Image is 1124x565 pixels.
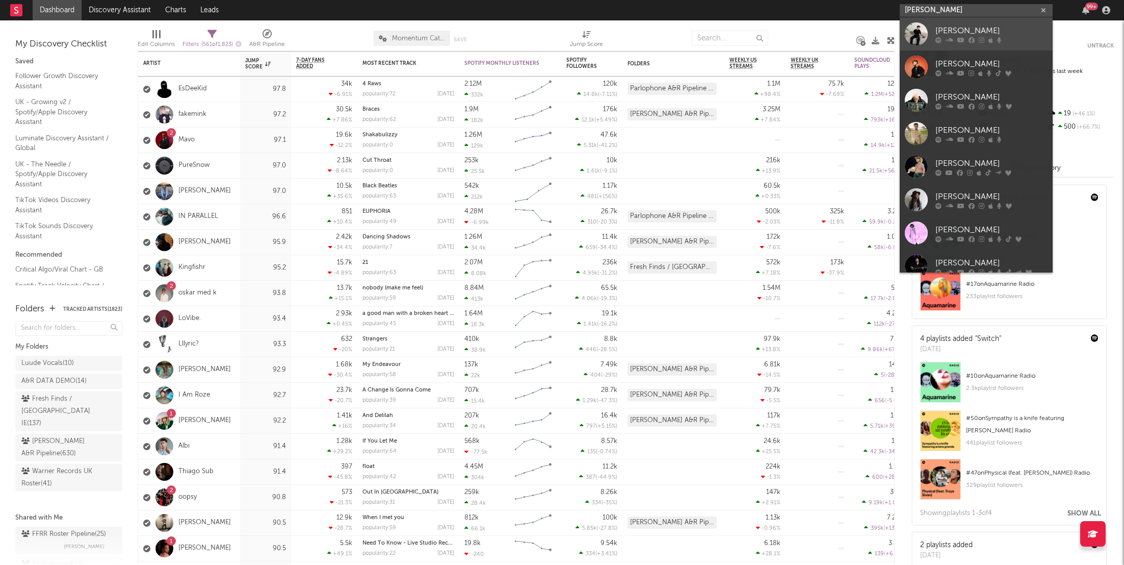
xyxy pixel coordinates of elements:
span: +52.6 % [884,92,904,97]
svg: Chart title [510,281,556,306]
span: Weekly US Streams [729,57,765,69]
div: -37.9 % [821,269,844,276]
span: +16.3 % [885,117,904,123]
div: Filters [182,38,242,51]
a: [PERSON_NAME] [178,187,231,195]
div: [PERSON_NAME] [935,58,1048,70]
div: 500k [765,208,780,215]
div: Dancing Shadows [362,234,454,240]
a: [PERSON_NAME] A&R Pipeline(630) [15,434,122,461]
a: "Switch" [975,335,1001,342]
div: +0.33 % [755,193,780,200]
div: 12.4M [887,81,905,87]
a: [PERSON_NAME] [900,183,1053,216]
div: # 50 on Sympathy is a knife featuring [PERSON_NAME] Radio [966,412,1099,437]
a: Critical Algo/Viral Chart - GB [15,264,112,275]
div: 65.5k [601,285,617,291]
div: EUPHORIA [362,209,454,214]
div: # 47 on Physical (feat. [PERSON_NAME]) Radio [966,467,1099,479]
a: EUPHORIA [362,209,390,214]
div: +7.86 % [327,116,352,123]
a: FFRR Roster Pipeline(25)[PERSON_NAME] [15,527,122,554]
div: Jump Score [570,26,603,55]
span: 7-Day Fans Added [296,57,337,69]
div: -34.4 % [328,244,352,251]
a: [PERSON_NAME] [900,117,1053,150]
span: 17.7k [871,296,884,302]
span: 481 [587,194,597,200]
div: [DATE] [437,168,454,174]
div: 332k [464,91,483,98]
a: [PERSON_NAME] [900,17,1053,51]
div: 47.6k [600,132,617,138]
div: [DATE] [437,117,454,122]
div: -7.69 % [820,91,844,97]
a: a good man with a broken heart - slowed [362,311,473,316]
div: 2.42k [336,234,352,240]
span: -6.85 % [885,245,904,251]
div: 182k [464,117,483,124]
div: ( ) [577,91,617,97]
div: [PERSON_NAME] A&R Pipeline ( 630 ) [21,435,93,460]
div: 1.64M [464,310,483,317]
div: 34.4k [464,244,486,251]
a: Luude Vocals(10) [15,356,122,371]
div: Parlophone A&R Pipeline (460) [628,83,717,95]
div: 1.1M [767,81,780,87]
a: Luminate Discovery Assistant / Global [15,133,112,154]
a: [PERSON_NAME] [178,416,231,425]
span: -2.86 % [885,296,904,302]
span: 59.9k [869,219,884,225]
div: 1.08M [887,234,905,240]
div: ( ) [577,142,617,149]
div: +10.4 % [327,218,352,225]
div: 95.2 [245,262,286,274]
div: 97.0 [245,185,286,198]
span: 4.06k [582,296,597,302]
div: 19.6k [336,132,352,138]
span: -0.24 % [885,219,904,225]
button: Tracked Artists(1823) [63,307,122,312]
span: +124 % [886,143,904,149]
a: Shakabulizzy [362,132,398,138]
div: 233 playlist followers [966,290,1099,303]
svg: Chart title [510,77,556,102]
div: 10.5k [336,183,352,189]
a: Follower Growth Discovery Assistant [15,70,112,91]
span: 21.5k [869,168,882,174]
div: 2.13k [337,157,352,164]
a: IN PARALLEL [178,212,218,221]
a: [PERSON_NAME] [900,250,1053,283]
div: [DATE] [437,91,454,97]
button: Save [454,37,467,42]
a: [PERSON_NAME] [178,544,231,553]
div: Folders [15,303,44,315]
a: Braces [362,107,380,112]
div: [DATE] [437,270,454,276]
div: popularity: 7 [362,244,393,250]
div: 441 playlist followers [966,437,1099,449]
div: popularity: 62 [362,117,396,122]
div: 19.1k [602,310,617,317]
div: Parlophone A&R Pipeline (460) [628,210,717,223]
span: 1.41k [587,168,600,174]
div: 2.93k [336,310,352,317]
div: My Discovery Checklist [15,38,122,51]
div: 4 Raws [362,81,454,87]
div: ( ) [864,142,905,149]
div: ( ) [864,116,905,123]
div: 172k [767,234,780,240]
a: Black Beatles [362,183,397,189]
a: UK - Growing v2 / Spotify/Apple Discovery Assistant [15,96,112,128]
div: +7.18 % [756,269,780,276]
div: popularity: 49 [362,219,397,225]
span: Momentum Catch-All [392,35,445,42]
div: 2.07M [464,259,483,266]
div: FFRR Roster Pipeline ( 25 ) [21,528,106,541]
div: 500 [1046,120,1114,134]
div: -4.89 % [328,269,352,276]
div: 176k [603,106,617,113]
div: 97.0 [245,160,286,172]
a: #50onSympathy is a knife featuring [PERSON_NAME] Radio441playlist followers [912,410,1106,459]
div: 129k [464,142,483,149]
